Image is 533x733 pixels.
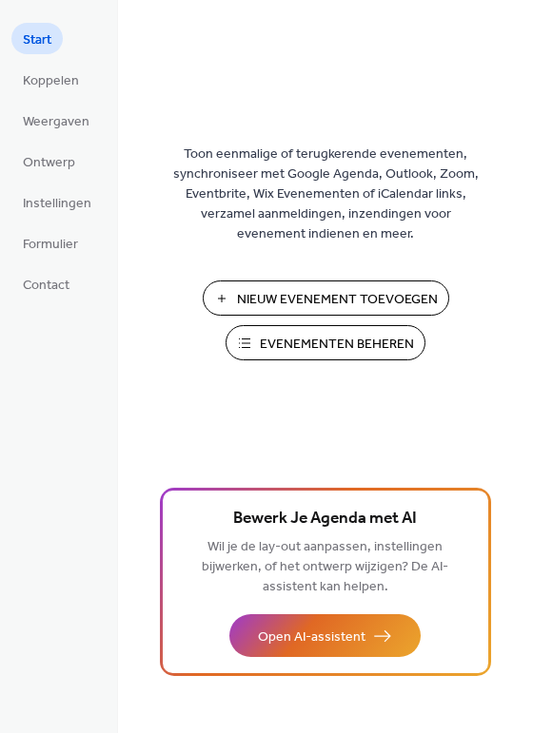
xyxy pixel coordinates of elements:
[229,614,421,657] button: Open AI-assistent
[23,153,75,173] span: Ontwerp
[23,194,91,214] span: Instellingen
[23,112,89,132] span: Weergaven
[11,186,103,218] a: Instellingen
[202,534,448,600] span: Wil je de lay-out aanpassen, instellingen bijwerken, of het ontwerp wijzigen? De AI-assistent kan...
[233,506,417,532] span: Bewerk Je Agenda met AI
[11,145,87,177] a: Ontwerp
[260,335,414,355] span: Evenementen Beheren
[23,71,79,91] span: Koppelen
[168,145,483,244] span: Toon eenmalige of terugkerende evenementen, synchroniseer met Google Agenda, Outlook, Zoom, Event...
[23,30,51,50] span: Start
[11,64,90,95] a: Koppelen
[11,268,81,299] a: Contact
[11,105,101,136] a: Weergaven
[11,23,63,54] a: Start
[258,627,365,647] span: Open AI-assistent
[11,227,89,259] a: Formulier
[203,280,449,316] button: Nieuw Evenement Toevoegen
[237,290,438,310] span: Nieuw Evenement Toevoegen
[23,235,78,255] span: Formulier
[23,276,69,296] span: Contact
[226,325,425,360] button: Evenementen Beheren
